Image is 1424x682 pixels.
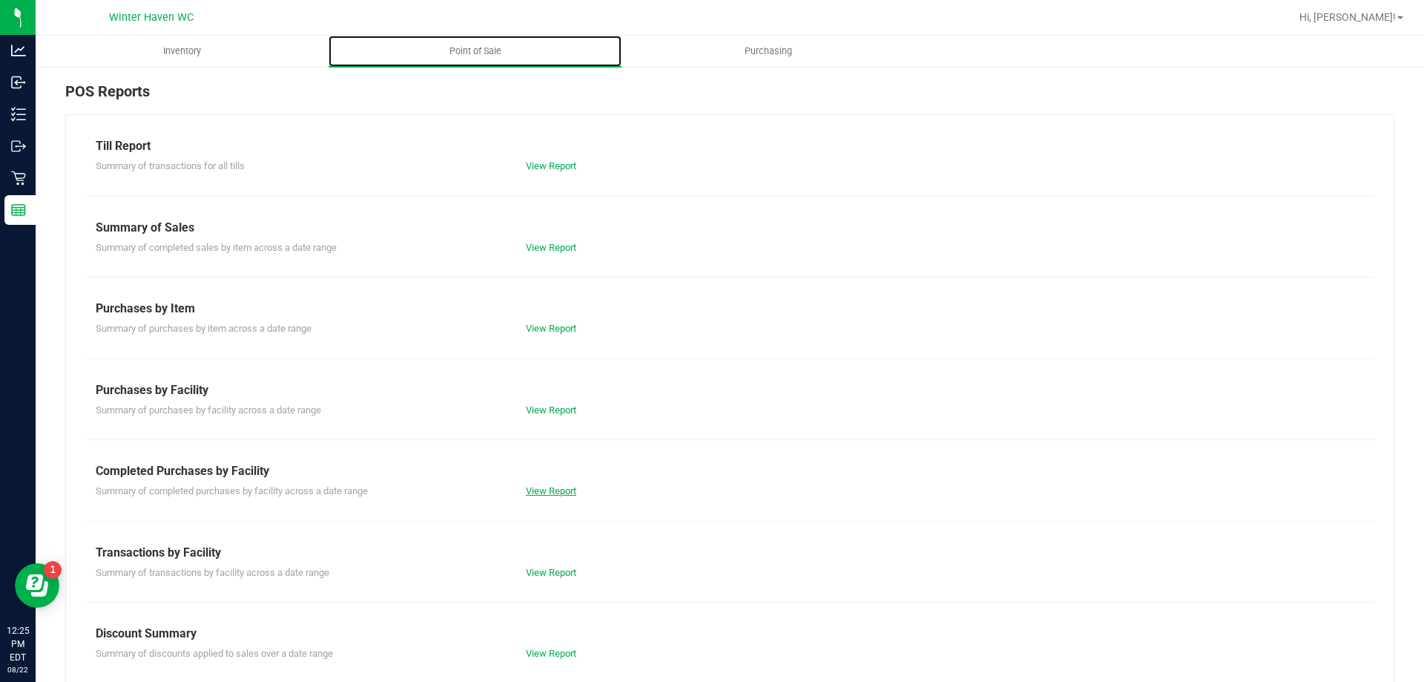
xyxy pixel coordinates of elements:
span: Winter Haven WC [109,11,194,24]
a: View Report [526,404,576,416]
span: Summary of purchases by item across a date range [96,323,311,334]
span: Hi, [PERSON_NAME]! [1299,11,1396,23]
span: Summary of completed purchases by facility across a date range [96,485,368,496]
span: Summary of completed sales by item across a date range [96,242,337,253]
inline-svg: Inbound [11,75,26,90]
a: Purchasing [622,36,914,67]
span: Point of Sale [429,45,521,58]
a: View Report [526,323,576,334]
a: Inventory [36,36,329,67]
div: Completed Purchases by Facility [96,462,1364,480]
p: 08/22 [7,664,29,675]
span: Purchasing [725,45,812,58]
span: Summary of transactions by facility across a date range [96,567,329,578]
span: Summary of purchases by facility across a date range [96,404,321,416]
div: Till Report [96,137,1364,155]
iframe: Resource center unread badge [44,561,62,579]
div: POS Reports [65,80,1394,114]
div: Summary of Sales [96,219,1364,237]
span: Summary of transactions for all tills [96,160,245,171]
div: Purchases by Facility [96,381,1364,399]
inline-svg: Inventory [11,107,26,122]
inline-svg: Reports [11,203,26,217]
a: View Report [526,648,576,659]
div: Purchases by Item [96,300,1364,318]
p: 12:25 PM EDT [7,624,29,664]
span: Summary of discounts applied to sales over a date range [96,648,333,659]
inline-svg: Analytics [11,43,26,58]
a: View Report [526,160,576,171]
div: Discount Summary [96,625,1364,643]
div: Transactions by Facility [96,544,1364,562]
inline-svg: Outbound [11,139,26,154]
a: View Report [526,485,576,496]
inline-svg: Retail [11,171,26,186]
a: View Report [526,242,576,253]
a: Point of Sale [329,36,622,67]
iframe: Resource center [15,563,59,608]
a: View Report [526,567,576,578]
span: Inventory [143,45,221,58]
